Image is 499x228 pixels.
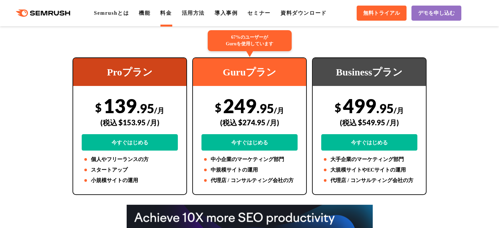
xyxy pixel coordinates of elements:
span: $ [95,101,102,114]
a: 今すぐはじめる [321,134,417,151]
li: 中規模サイトの運用 [201,166,298,174]
li: 個人やフリーランスの方 [82,155,178,163]
div: (税込 $153.95 /月) [82,111,178,134]
a: 機能 [139,10,150,16]
span: /月 [154,106,164,115]
span: /月 [394,106,404,115]
span: デモを申し込む [418,10,455,17]
li: 中小企業のマーケティング部門 [201,155,298,163]
span: $ [335,101,341,114]
span: 無料トライアル [363,10,400,17]
li: スタートアップ [82,166,178,174]
div: Businessプラン [313,58,426,86]
a: 活用方法 [182,10,205,16]
a: 資料ダウンロード [281,10,327,16]
div: 499 [321,94,417,151]
span: .95 [376,101,394,116]
div: Proプラン [73,58,186,86]
span: /月 [274,106,284,115]
a: Semrushとは [94,10,129,16]
div: Guruプラン [193,58,306,86]
a: 料金 [160,10,172,16]
li: 小規模サイトの運用 [82,176,178,184]
li: 大規模サイトやECサイトの運用 [321,166,417,174]
li: 代理店 / コンサルティング会社の方 [321,176,417,184]
span: .95 [257,101,274,116]
a: デモを申し込む [411,6,461,21]
a: 無料トライアル [357,6,406,21]
div: (税込 $274.95 /月) [201,111,298,134]
a: 今すぐはじめる [82,134,178,151]
div: 67%のユーザーが Guruを使用しています [208,30,292,51]
a: 今すぐはじめる [201,134,298,151]
span: $ [215,101,221,114]
div: 249 [201,94,298,151]
li: 大手企業のマーケティング部門 [321,155,417,163]
div: 139 [82,94,178,151]
li: 代理店 / コンサルティング会社の方 [201,176,298,184]
span: .95 [137,101,154,116]
a: 導入事例 [215,10,238,16]
div: (税込 $549.95 /月) [321,111,417,134]
a: セミナー [247,10,270,16]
